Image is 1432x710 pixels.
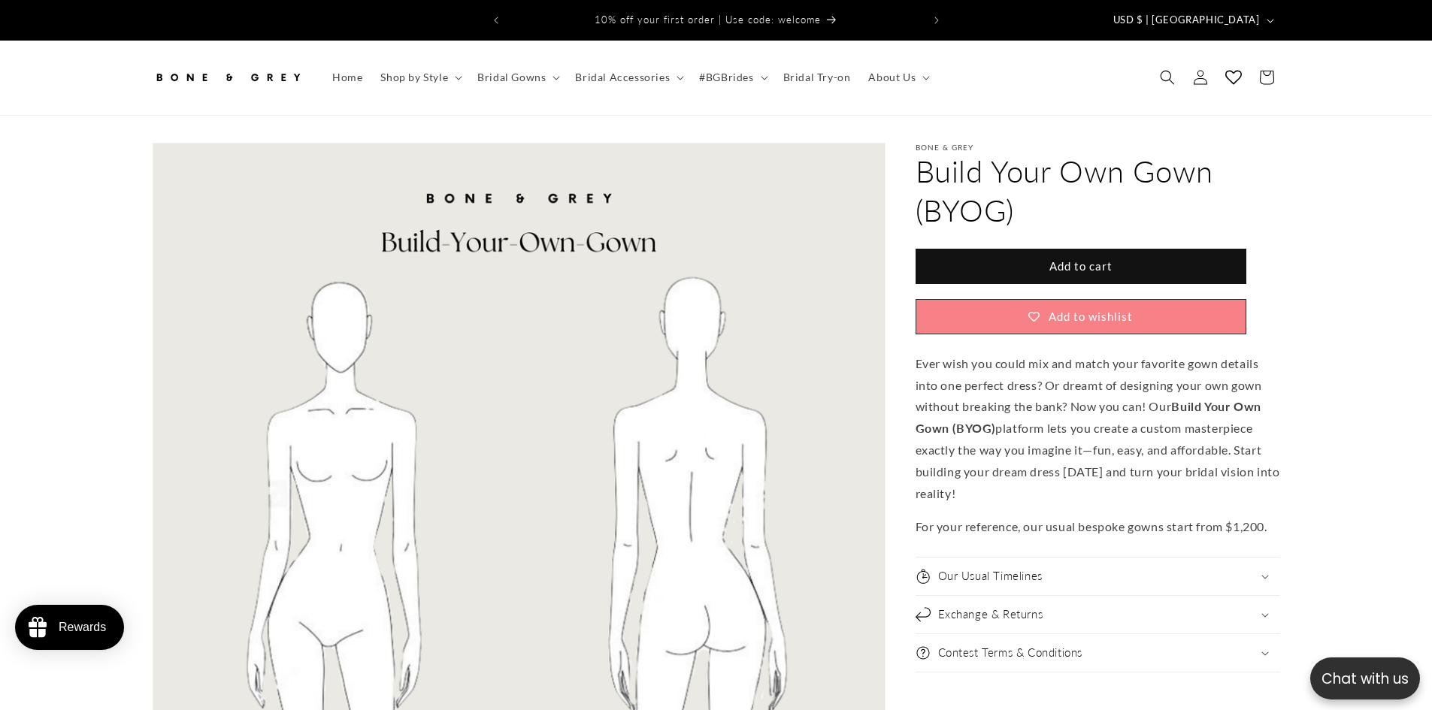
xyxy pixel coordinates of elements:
summary: #BGBrides [690,62,774,93]
summary: Our Usual Timelines [916,557,1280,595]
span: Home [332,71,362,84]
span: Bridal Gowns [477,71,546,84]
button: USD $ | [GEOGRAPHIC_DATA] [1104,6,1280,35]
button: Next announcement [920,6,953,35]
span: Bridal Accessories [575,71,670,84]
span: Shop by Style [380,71,448,84]
span: #BGBrides [699,71,753,84]
span: Bridal Try-on [783,71,851,84]
span: 10% off your first order | Use code: welcome [595,14,821,26]
span: USD $ | [GEOGRAPHIC_DATA] [1113,13,1260,28]
div: Rewards [59,621,106,634]
p: For your reference, our usual bespoke gowns start from $1,200. [916,516,1280,538]
summary: About Us [859,62,936,93]
h2: Contest Terms & Conditions [938,645,1083,660]
a: Home [323,62,371,93]
button: Add to cart [916,249,1246,284]
p: Ever wish you could mix and match your favorite gown details into one perfect dress? Or dreamt of... [916,353,1280,505]
span: About Us [868,71,916,84]
a: Bone and Grey Bridal [147,56,308,100]
summary: Contest Terms & Conditions [916,634,1280,672]
h2: Our Usual Timelines [938,569,1043,584]
summary: Bridal Accessories [566,62,690,93]
summary: Shop by Style [371,62,468,93]
a: Bridal Try-on [774,62,860,93]
summary: Exchange & Returns [916,596,1280,633]
summary: Bridal Gowns [468,62,566,93]
button: Previous announcement [480,6,513,35]
h1: Build Your Own Gown (BYOG) [916,152,1280,230]
img: Bone and Grey Bridal [153,61,303,94]
p: Chat with us [1310,668,1420,690]
p: Bone & Grey [916,143,1280,152]
button: Open chatbox [1310,657,1420,699]
h2: Exchange & Returns [938,607,1043,622]
button: Add to wishlist [916,299,1246,334]
summary: Search [1151,61,1184,94]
